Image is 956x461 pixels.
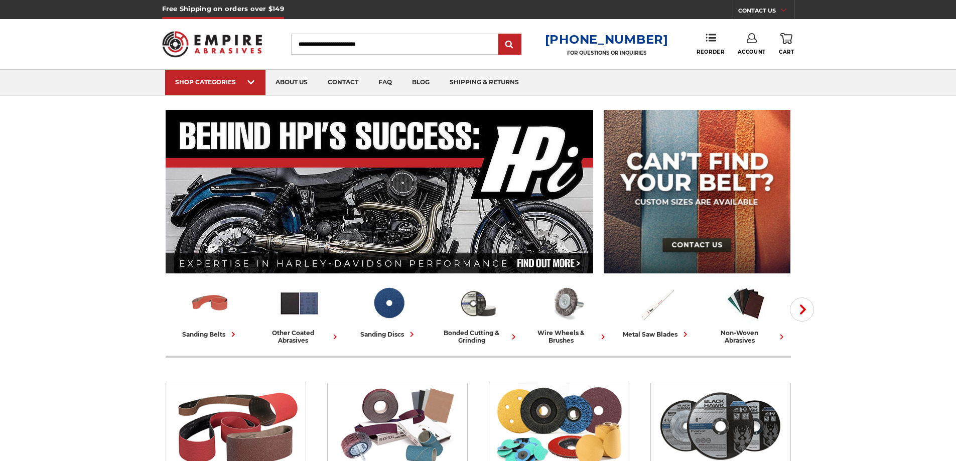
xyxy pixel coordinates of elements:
a: sanding discs [348,282,430,340]
a: Cart [779,33,794,55]
p: FOR QUESTIONS OR INQUIRIES [545,50,668,56]
div: wire wheels & brushes [527,329,608,344]
div: metal saw blades [623,329,691,340]
img: promo banner for custom belts. [604,110,790,273]
a: non-woven abrasives [706,282,787,344]
img: Bonded Cutting & Grinding [457,282,499,324]
div: sanding belts [182,329,238,340]
img: Other Coated Abrasives [279,282,320,324]
a: shipping & returns [440,70,529,95]
a: Reorder [697,33,724,55]
img: Sanding Belts [189,282,231,324]
a: blog [402,70,440,95]
button: Next [790,297,814,322]
input: Submit [500,35,520,55]
a: metal saw blades [616,282,698,340]
a: contact [318,70,368,95]
span: Account [738,49,766,55]
img: Banner for an interview featuring Horsepower Inc who makes Harley performance upgrades featured o... [166,110,594,273]
span: Cart [779,49,794,55]
img: Empire Abrasives [162,25,262,64]
div: sanding discs [360,329,417,340]
div: non-woven abrasives [706,329,787,344]
img: Non-woven Abrasives [725,282,767,324]
a: CONTACT US [738,5,794,19]
a: bonded cutting & grinding [438,282,519,344]
img: Sanding Discs [368,282,409,324]
div: bonded cutting & grinding [438,329,519,344]
img: Wire Wheels & Brushes [547,282,588,324]
a: [PHONE_NUMBER] [545,32,668,47]
a: faq [368,70,402,95]
a: other coated abrasives [259,282,340,344]
span: Reorder [697,49,724,55]
a: wire wheels & brushes [527,282,608,344]
a: about us [265,70,318,95]
a: sanding belts [170,282,251,340]
img: Metal Saw Blades [636,282,677,324]
div: other coated abrasives [259,329,340,344]
div: SHOP CATEGORIES [175,78,255,86]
